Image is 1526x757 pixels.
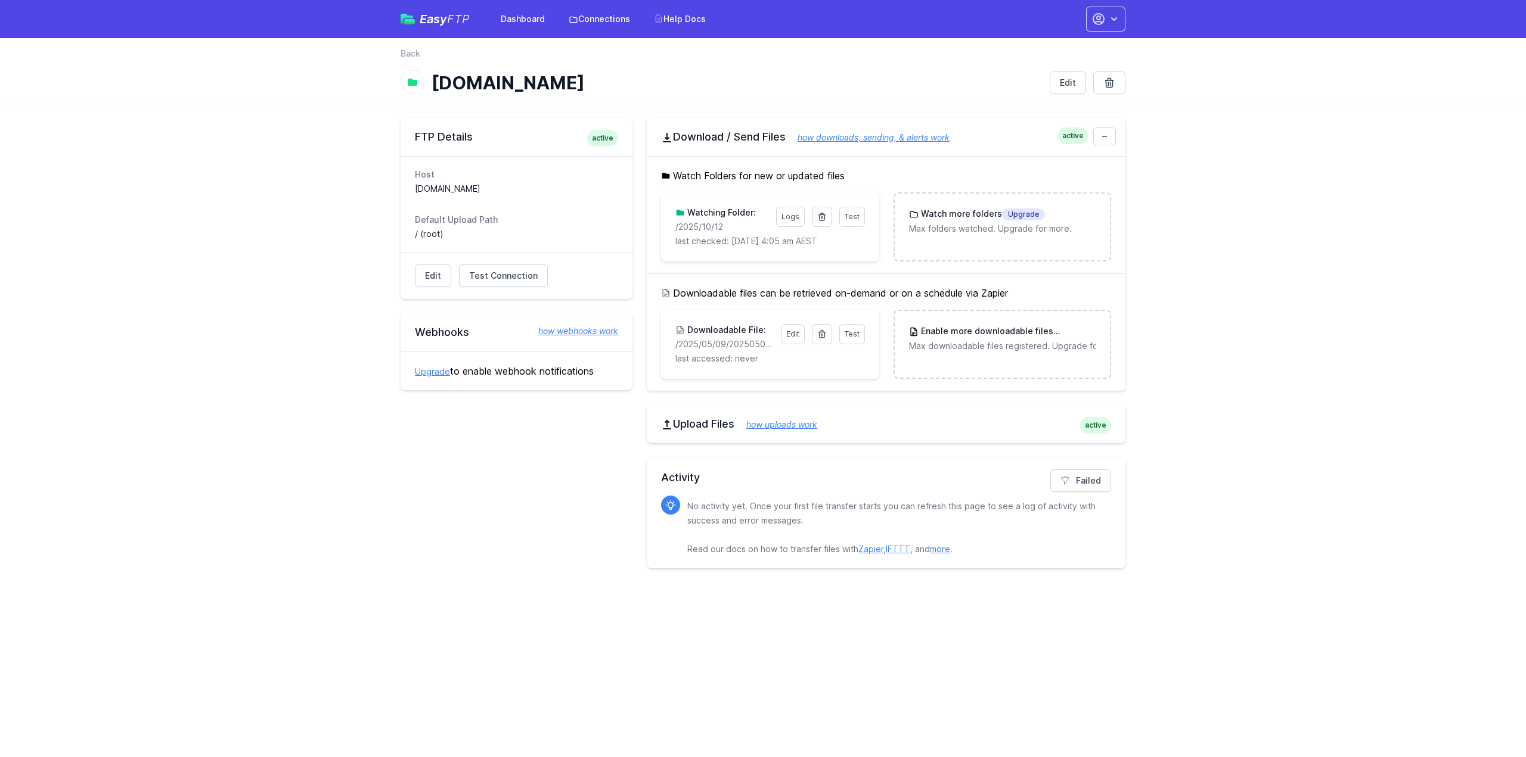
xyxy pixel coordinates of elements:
[1050,71,1086,94] a: Edit
[919,208,1045,220] h3: Watch more folders
[895,194,1110,249] a: Watch more foldersUpgrade Max folders watched. Upgrade for more.
[415,183,618,195] dd: [DOMAIN_NAME]
[415,130,618,144] h2: FTP Details
[1053,326,1096,338] span: Upgrade
[1050,469,1111,492] a: Failed
[415,214,618,226] dt: Default Upload Path
[401,351,632,390] div: to enable webhook notifications
[786,132,950,142] a: how downloads, sending, & alerts work
[469,270,538,282] span: Test Connection
[845,329,860,338] span: Test
[781,324,805,344] a: Edit
[909,340,1096,352] p: Max downloadable files registered. Upgrade for more.
[839,207,865,227] a: Test
[401,14,415,24] img: easyftp_logo.png
[647,8,713,30] a: Help Docs
[661,130,1111,144] h2: Download / Send Files
[459,264,548,287] a: Test Connection
[1057,127,1088,144] span: active
[401,48,420,60] a: Back
[415,228,618,240] dd: / (root)
[858,544,883,554] a: Zapier
[886,544,910,554] a: IFTTT
[401,48,1125,67] nav: Breadcrumb
[661,469,1111,486] h2: Activity
[562,8,637,30] a: Connections
[415,366,450,376] a: Upgrade
[447,12,470,26] span: FTP
[675,221,768,233] p: /2025/10/12
[839,324,865,344] a: Test
[930,544,950,554] a: more
[919,325,1096,338] h3: Enable more downloadable files
[420,13,470,25] span: Easy
[415,169,618,180] dt: Host
[734,419,817,429] a: how uploads work
[909,223,1096,235] p: Max folders watched. Upgrade for more.
[661,169,1111,183] h5: Watch Folders for new or updated files
[685,324,766,336] h3: Downloadable File:
[687,499,1102,556] p: No activity yet. Once your first file transfer starts you can refresh this page to see a log of a...
[401,13,470,25] a: EasyFTP
[526,325,618,337] a: how webhooks work
[494,8,552,30] a: Dashboard
[661,286,1111,300] h5: Downloadable files can be retrieved on-demand or on a schedule via Zapier
[845,212,860,221] span: Test
[895,311,1110,366] a: Enable more downloadable filesUpgrade Max downloadable files registered. Upgrade for more.
[675,338,773,350] p: /2025/05/09/20250509171559_inbound_0422652309_0756011820.mp3
[675,353,864,365] p: last accessed: never
[1080,417,1111,434] span: active
[1002,208,1045,220] span: Upgrade
[661,417,1111,431] h2: Upload Files
[432,72,1040,94] h1: [DOMAIN_NAME]
[587,130,618,147] span: active
[675,235,864,247] p: last checked: [DATE] 4:05 am AEST
[776,207,805,227] a: Logs
[415,325,618,339] h2: Webhooks
[685,207,756,219] h3: Watching Folder:
[415,264,451,287] a: Edit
